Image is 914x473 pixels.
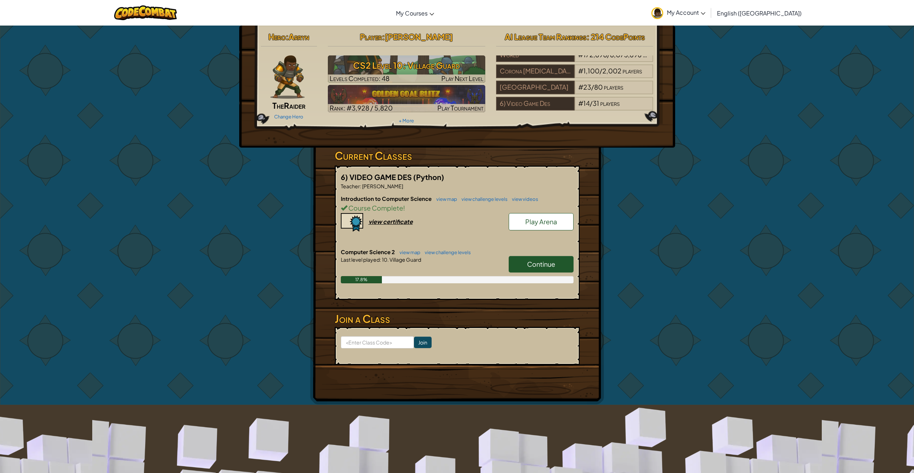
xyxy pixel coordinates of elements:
[399,118,414,123] a: + More
[335,311,580,327] h3: Join a Class
[114,5,177,20] img: CodeCombat logo
[527,260,555,268] span: Continue
[272,100,284,111] span: The
[578,83,583,91] span: #
[587,32,645,42] span: : 214 CodePoints
[591,83,594,91] span: /
[458,196,508,202] a: view challenge levels
[433,196,457,202] a: view map
[347,204,403,212] span: Course Complete
[508,196,538,202] a: view videos
[403,204,405,212] span: !
[284,100,306,111] span: Raider
[583,83,591,91] span: 23
[270,55,305,99] img: raider-pose.png
[496,97,575,111] div: 6) Video Game Des
[599,67,602,75] span: /
[360,32,382,42] span: Player
[578,67,583,75] span: #
[396,9,428,17] span: My Courses
[441,74,483,82] span: Play Next Level
[380,256,381,263] span: :
[583,99,590,107] span: 14
[713,3,805,23] a: English ([GEOGRAPHIC_DATA])
[341,195,433,202] span: Introduction to Computer Science
[335,148,580,164] h3: Current Classes
[496,104,654,112] a: 6) Video Game Des#14/31players
[578,99,583,107] span: #
[505,32,587,42] span: AI League Team Rankings
[361,183,403,189] span: [PERSON_NAME]
[341,172,413,181] span: 6) VIDEO GAME DES
[593,99,599,107] span: 31
[341,213,363,232] img: certificate-icon.png
[274,114,303,120] a: Change Hero
[396,249,420,255] a: view map
[286,32,289,42] span: :
[328,85,485,112] a: Rank: #3,928 / 5,820Play Tournament
[341,183,360,189] span: Teacher
[583,67,599,75] span: 1,100
[594,83,603,91] span: 80
[341,336,414,348] input: <Enter Class Code>
[382,32,385,42] span: :
[328,57,485,73] h3: CS2 Level 10: Village Guard
[328,55,485,83] a: Play Next Level
[600,99,620,107] span: players
[341,248,396,255] span: Computer Science 2
[717,9,802,17] span: English ([GEOGRAPHIC_DATA])
[496,81,575,94] div: [GEOGRAPHIC_DATA]
[651,7,663,19] img: avatar
[330,74,389,82] span: Levels Completed: 48
[414,337,432,348] input: Join
[496,87,654,96] a: [GEOGRAPHIC_DATA]#23/80players
[328,85,485,112] img: Golden Goal
[437,104,483,112] span: Play Tournament
[330,104,393,112] span: Rank: #3,928 / 5,820
[667,9,705,16] span: My Account
[392,3,438,23] a: My Courses
[421,249,471,255] a: view challenge levels
[360,183,361,189] span: :
[341,218,413,225] a: view certificate
[623,67,642,75] span: players
[289,32,309,42] span: Arryn
[496,55,654,63] a: World#172,898/8,073,696players
[381,256,389,263] span: 10.
[496,64,575,78] div: Corona [MEDICAL_DATA] Unified
[385,32,453,42] span: [PERSON_NAME]
[648,1,709,24] a: My Account
[525,217,557,226] span: Play Arena
[590,99,593,107] span: /
[496,71,654,80] a: Corona [MEDICAL_DATA] Unified#1,100/2,002players
[328,55,485,83] img: CS2 Level 10: Village Guard
[369,218,413,225] div: view certificate
[341,256,380,263] span: Last level played
[341,276,382,283] div: 17.8%
[389,256,421,263] span: Village Guard
[413,172,444,181] span: (Python)
[602,67,621,75] span: 2,002
[268,32,286,42] span: Hero
[604,83,623,91] span: players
